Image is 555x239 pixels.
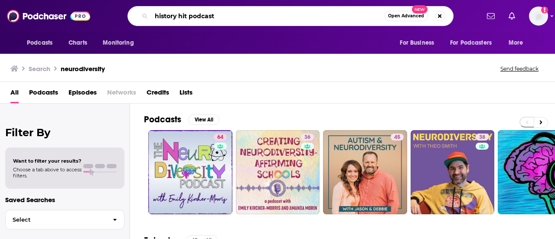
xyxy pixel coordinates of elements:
[498,65,541,72] button: Send feedback
[529,7,548,26] span: Logged in as juliahaav
[476,134,489,141] a: 38
[411,130,495,214] a: 38
[529,7,548,26] img: User Profile
[304,133,310,142] span: 36
[450,37,492,49] span: For Podcasters
[148,130,232,214] a: 64
[509,37,523,49] span: More
[505,9,519,23] a: Show notifications dropdown
[27,37,52,49] span: Podcasts
[217,133,223,142] span: 64
[63,35,92,51] a: Charts
[483,9,498,23] a: Show notifications dropdown
[29,85,58,103] a: Podcasts
[13,167,82,179] span: Choose a tab above to access filters.
[529,7,548,26] button: Show profile menu
[503,35,534,51] button: open menu
[144,114,181,125] h2: Podcasts
[400,37,434,49] span: For Business
[7,8,90,24] img: Podchaser - Follow, Share and Rate Podcasts
[144,114,219,125] a: PodcastsView All
[236,130,320,214] a: 36
[479,133,485,142] span: 38
[10,85,19,103] a: All
[151,9,384,23] input: Search podcasts, credits, & more...
[444,35,504,51] button: open menu
[69,37,87,49] span: Charts
[107,85,136,103] span: Networks
[21,35,64,51] button: open menu
[323,130,407,214] a: 45
[384,11,428,21] button: Open AdvancedNew
[412,5,428,13] span: New
[391,134,404,141] a: 45
[97,35,145,51] button: open menu
[188,115,219,125] button: View All
[103,37,134,49] span: Monitoring
[301,134,314,141] a: 36
[29,65,50,73] h3: Search
[61,65,105,73] h3: neurodiversity
[394,35,445,51] button: open menu
[147,85,169,103] a: Credits
[127,6,454,26] div: Search podcasts, credits, & more...
[13,158,82,164] span: Want to filter your results?
[180,85,193,103] a: Lists
[5,210,124,229] button: Select
[214,134,227,141] a: 64
[69,85,97,103] a: Episodes
[388,14,424,18] span: Open Advanced
[5,196,124,204] p: Saved Searches
[6,217,106,223] span: Select
[541,7,548,13] svg: Add a profile image
[5,126,124,139] h2: Filter By
[394,133,400,142] span: 45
